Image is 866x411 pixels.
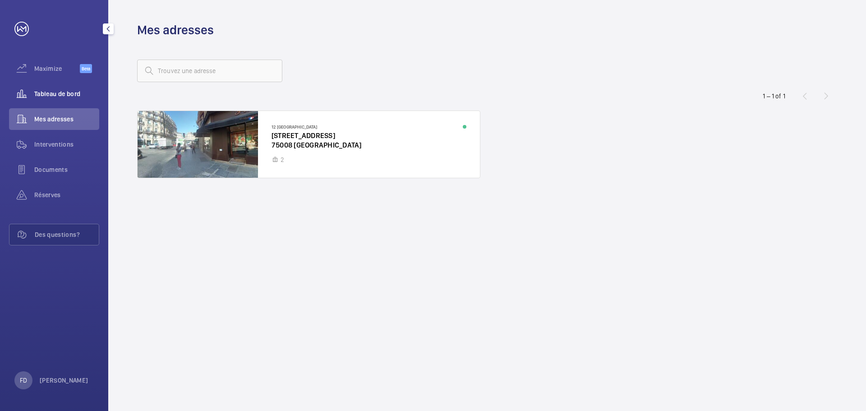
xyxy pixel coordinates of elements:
span: Interventions [34,140,99,149]
span: Tableau de bord [34,89,99,98]
p: [PERSON_NAME] [40,376,88,385]
span: Mes adresses [34,115,99,124]
h1: Mes adresses [137,22,214,38]
span: Réserves [34,190,99,199]
p: FD [20,376,27,385]
div: 1 – 1 of 1 [763,92,785,101]
span: Des questions? [35,230,99,239]
span: Maximize [34,64,80,73]
input: Trouvez une adresse [137,60,282,82]
span: Beta [80,64,92,73]
span: Documents [34,165,99,174]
